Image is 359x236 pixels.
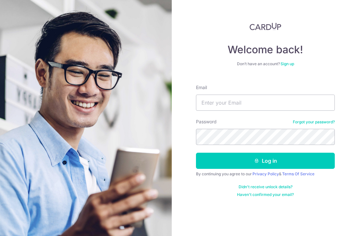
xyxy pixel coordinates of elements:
[237,192,294,197] a: Haven't confirmed your email?
[293,119,335,125] a: Forgot your password?
[239,184,292,190] a: Didn't receive unlock details?
[196,95,335,111] input: Enter your Email
[252,171,279,176] a: Privacy Policy
[196,61,335,67] div: Don’t have an account?
[196,118,217,125] label: Password
[196,153,335,169] button: Log in
[282,171,314,176] a: Terms Of Service
[281,61,294,66] a: Sign up
[250,23,281,30] img: CardUp Logo
[196,171,335,177] div: By continuing you agree to our &
[196,43,335,56] h4: Welcome back!
[196,84,207,91] label: Email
